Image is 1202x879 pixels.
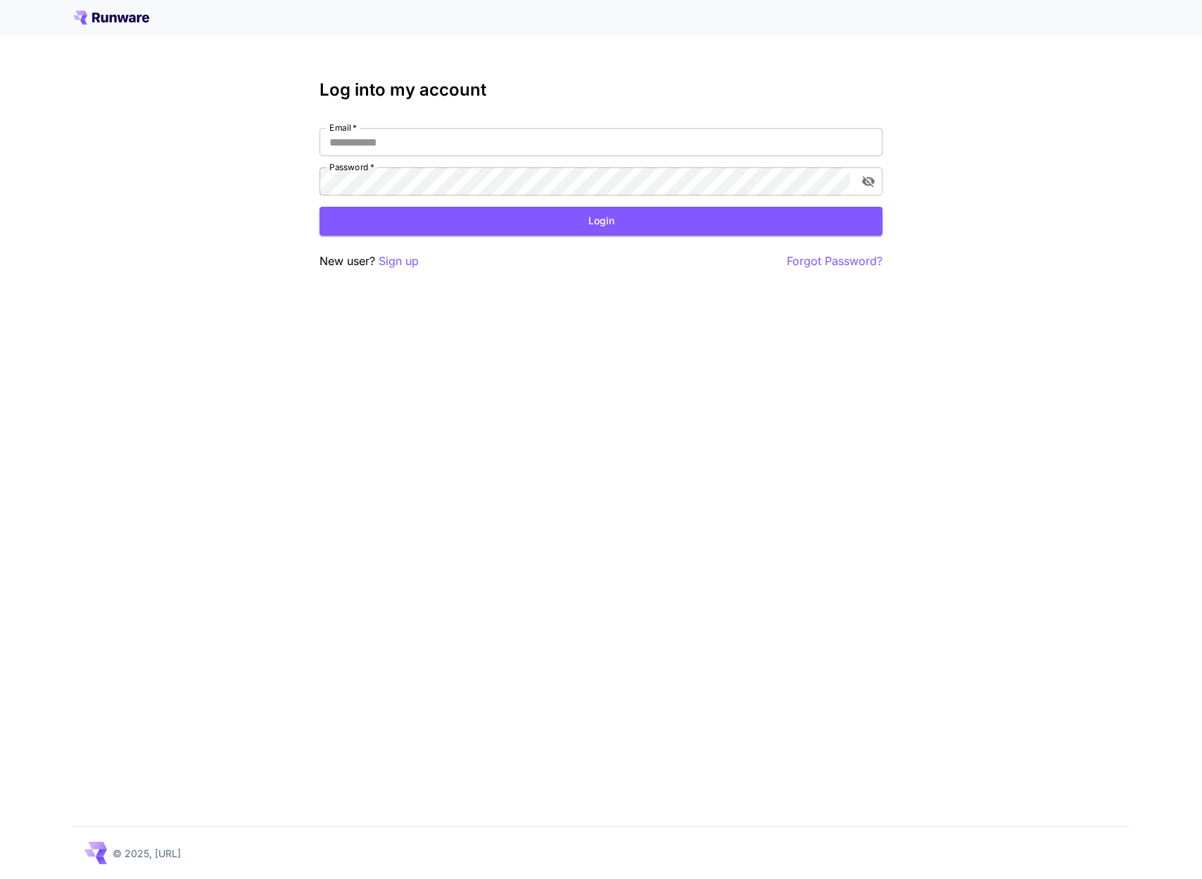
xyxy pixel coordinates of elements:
button: toggle password visibility [856,169,881,194]
p: New user? [320,252,419,270]
label: Email [329,122,357,134]
button: Sign up [379,252,419,270]
label: Password [329,161,374,173]
h3: Log into my account [320,80,882,100]
button: Login [320,207,882,236]
button: Forgot Password? [787,252,882,270]
p: © 2025, [URL] [113,846,181,861]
